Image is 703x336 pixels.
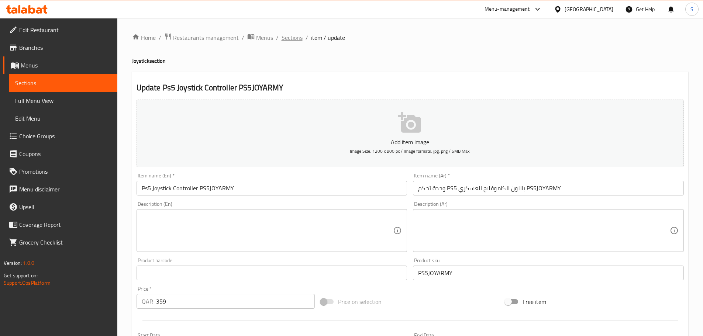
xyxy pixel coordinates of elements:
[3,198,117,216] a: Upsell
[15,79,111,87] span: Sections
[4,278,51,288] a: Support.OpsPlatform
[19,43,111,52] span: Branches
[19,25,111,34] span: Edit Restaurant
[148,138,672,146] p: Add item image
[242,33,244,42] li: /
[15,114,111,123] span: Edit Menu
[256,33,273,42] span: Menus
[3,233,117,251] a: Grocery Checklist
[413,266,684,280] input: Please enter product sku
[132,33,156,42] a: Home
[137,82,684,93] h2: Update Ps5 Joystick Controller PS5JOYARMY
[485,5,530,14] div: Menu-management
[19,220,111,229] span: Coverage Report
[137,266,407,280] input: Please enter product barcode
[156,294,315,309] input: Please enter price
[9,74,117,92] a: Sections
[19,167,111,176] span: Promotions
[132,33,688,42] nav: breadcrumb
[9,92,117,110] a: Full Menu View
[338,297,382,306] span: Price on selection
[132,57,688,65] h4: Joystick section
[3,127,117,145] a: Choice Groups
[413,181,684,195] input: Enter name Ar
[164,33,239,42] a: Restaurants management
[311,33,345,42] span: item / update
[565,5,613,13] div: [GEOGRAPHIC_DATA]
[276,33,279,42] li: /
[3,145,117,163] a: Coupons
[3,39,117,56] a: Branches
[142,297,153,306] p: QAR
[3,56,117,74] a: Menus
[247,33,273,42] a: Menus
[159,33,161,42] li: /
[9,110,117,127] a: Edit Menu
[3,216,117,233] a: Coverage Report
[173,33,239,42] span: Restaurants management
[23,258,34,268] span: 1.0.0
[3,21,117,39] a: Edit Restaurant
[19,132,111,141] span: Choice Groups
[15,96,111,105] span: Full Menu View
[19,202,111,211] span: Upsell
[19,149,111,158] span: Coupons
[19,238,111,247] span: Grocery Checklist
[350,147,471,155] span: Image Size: 1200 x 800 px / Image formats: jpg, png / 5MB Max.
[4,258,22,268] span: Version:
[523,297,546,306] span: Free item
[690,5,693,13] span: S
[19,185,111,194] span: Menu disclaimer
[137,181,407,195] input: Enter name En
[3,180,117,198] a: Menu disclaimer
[282,33,303,42] a: Sections
[306,33,308,42] li: /
[4,271,38,280] span: Get support on:
[21,61,111,70] span: Menus
[3,163,117,180] a: Promotions
[137,100,684,167] button: Add item imageImage Size: 1200 x 800 px / Image formats: jpg, png / 5MB Max.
